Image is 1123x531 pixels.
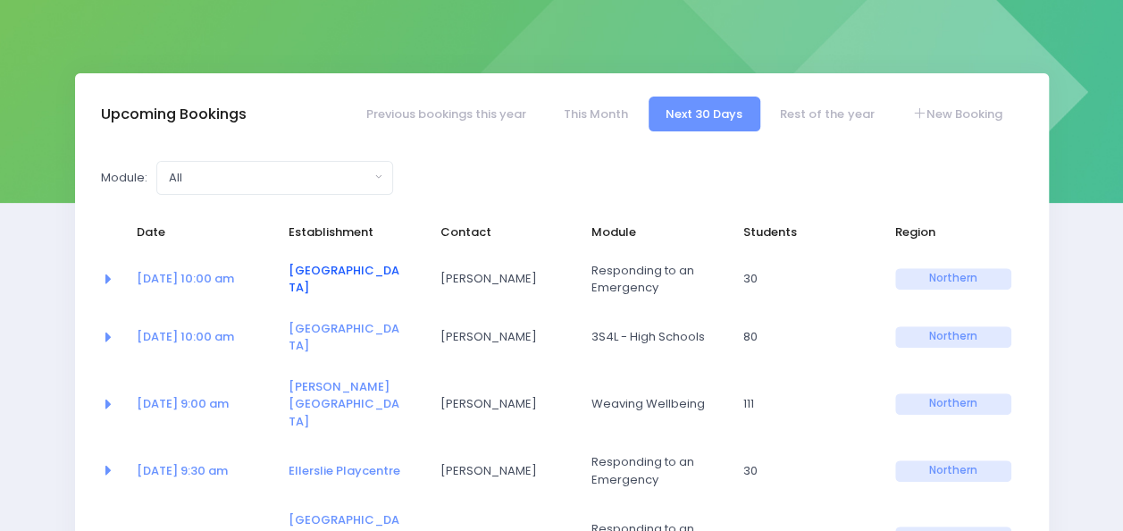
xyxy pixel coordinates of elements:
span: Responding to an Emergency [591,453,708,488]
td: 30 [732,442,884,500]
a: Next 30 Days [649,97,760,131]
td: <a href="https://app.stjis.org.nz/establishments/207546" class="font-weight-bold">Little Treehous... [277,250,429,308]
a: [GEOGRAPHIC_DATA] [289,320,399,355]
a: [DATE] 9:00 am [137,395,229,412]
span: 111 [743,395,859,413]
td: <a href="https://app.stjis.org.nz/establishments/205682" class="font-weight-bold">Dawson School</a> [277,367,429,442]
td: <a href="https://app.stjis.org.nz/bookings/523732" class="font-weight-bold">01 Sep at 9:30 am</a> [125,442,277,500]
td: Northern [884,367,1023,442]
a: [GEOGRAPHIC_DATA] [289,262,399,297]
td: Weaving Wellbeing [580,367,732,442]
span: Contact [440,223,556,241]
span: Module [591,223,708,241]
span: Date [137,223,253,241]
td: 111 [732,367,884,442]
a: [DATE] 10:00 am [137,328,234,345]
td: Northern [884,442,1023,500]
td: <a href="https://app.stjis.org.nz/bookings/523735" class="font-weight-bold">28 Aug at 10:00 am</a> [125,308,277,367]
span: [PERSON_NAME] [440,328,556,346]
span: Northern [895,268,1011,290]
a: New Booking [894,97,1019,131]
td: <a href="https://app.stjis.org.nz/bookings/523733" class="font-weight-bold">28 Aug at 10:00 am</a> [125,250,277,308]
span: [PERSON_NAME] [440,462,556,480]
span: [PERSON_NAME] [440,395,556,413]
span: Weaving Wellbeing [591,395,708,413]
td: Northern [884,308,1023,367]
span: 80 [743,328,859,346]
span: 3S4L - High Schools [591,328,708,346]
td: Northern [884,250,1023,308]
td: Megan Lindsay [428,442,580,500]
a: This Month [546,97,645,131]
td: Gary Talbot [428,308,580,367]
span: Establishment [289,223,405,241]
div: All [169,169,370,187]
span: Region [895,223,1011,241]
a: Rest of the year [763,97,892,131]
span: Northern [895,460,1011,482]
a: [PERSON_NAME][GEOGRAPHIC_DATA] [289,378,399,430]
a: Previous bookings this year [348,97,543,131]
td: Allana Attwood [428,250,580,308]
td: 30 [732,250,884,308]
h3: Upcoming Bookings [101,105,247,123]
td: Responding to an Emergency [580,250,732,308]
a: [DATE] 9:30 am [137,462,228,479]
span: 30 [743,462,859,480]
label: Module: [101,169,147,187]
span: Northern [895,326,1011,348]
span: [PERSON_NAME] [440,270,556,288]
a: [DATE] 10:00 am [137,270,234,287]
button: All [156,161,393,195]
a: Ellerslie Playcentre [289,462,400,479]
td: 3S4L - High Schools [580,308,732,367]
span: Responding to an Emergency [591,262,708,297]
td: <a href="https://app.stjis.org.nz/establishments/201867" class="font-weight-bold">Aorere College</a> [277,308,429,367]
td: Responding to an Emergency [580,442,732,500]
span: Northern [895,393,1011,415]
span: Students [743,223,859,241]
td: 80 [732,308,884,367]
span: 30 [743,270,859,288]
td: Renee Hohua [428,367,580,442]
td: <a href="https://app.stjis.org.nz/establishments/204052" class="font-weight-bold">Ellerslie Playc... [277,442,429,500]
td: <a href="https://app.stjis.org.nz/bookings/523974" class="font-weight-bold">01 Sep at 9:00 am</a> [125,367,277,442]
